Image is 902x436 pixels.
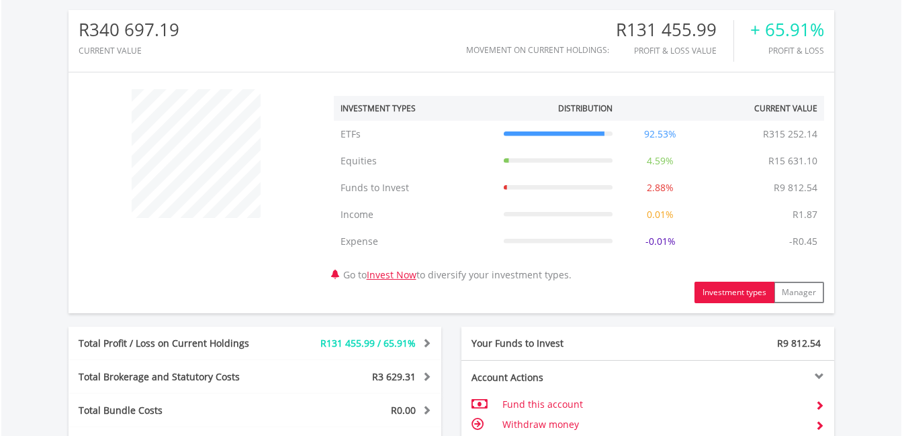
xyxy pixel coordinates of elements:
div: Account Actions [461,371,648,384]
td: Equities [334,148,497,174]
td: -0.01% [619,228,701,255]
td: R315 252.14 [756,121,824,148]
div: Total Bundle Costs [69,404,286,417]
td: -R0.45 [782,228,824,255]
div: Total Profit / Loss on Current Holdings [69,337,286,350]
td: 92.53% [619,121,701,148]
td: 2.88% [619,174,701,201]
td: Fund this account [502,394,804,415]
div: Profit & Loss Value [616,46,733,55]
td: Withdraw money [502,415,804,435]
a: Invest Now [367,268,416,281]
td: ETFs [334,121,497,148]
td: R9 812.54 [767,174,824,201]
div: R340 697.19 [79,20,179,40]
div: Profit & Loss [750,46,824,55]
div: Your Funds to Invest [461,337,648,350]
div: + 65.91% [750,20,824,40]
td: Expense [334,228,497,255]
td: Funds to Invest [334,174,497,201]
td: 0.01% [619,201,701,228]
td: R1.87 [786,201,824,228]
span: R0.00 [391,404,416,417]
button: Manager [774,282,824,303]
div: CURRENT VALUE [79,46,179,55]
button: Investment types [694,282,774,303]
div: Distribution [558,103,613,114]
th: Investment Types [334,96,497,121]
th: Current Value [701,96,824,121]
div: Total Brokerage and Statutory Costs [69,370,286,384]
div: Go to to diversify your investment types. [324,83,834,303]
div: Movement on Current Holdings: [466,46,609,54]
span: R131 455.99 / 65.91% [320,337,416,349]
span: R9 812.54 [777,337,821,349]
td: R15 631.10 [762,148,824,174]
td: Income [334,201,497,228]
div: R131 455.99 [616,20,733,40]
td: 4.59% [619,148,701,174]
span: R3 629.31 [372,370,416,383]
